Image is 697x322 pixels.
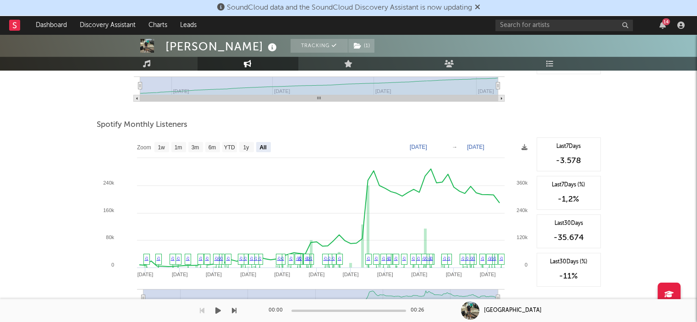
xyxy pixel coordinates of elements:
a: ♫ [324,255,327,261]
text: [DATE] [342,272,358,277]
text: 0 [524,262,527,267]
a: ♫ [277,255,281,261]
text: 6m [208,144,216,151]
a: ♫ [374,255,378,261]
text: [DATE] [467,144,484,150]
a: ♫ [382,255,385,261]
a: ♫ [327,255,331,261]
text: 240k [516,207,527,213]
a: Charts [142,16,174,34]
a: ♫ [490,255,494,261]
text: [DATE] [308,272,324,277]
a: ♫ [472,255,475,261]
a: ♫ [186,255,190,261]
text: [DATE] [411,272,427,277]
text: 1y [243,144,249,151]
div: 00:26 [411,305,429,316]
a: ♫ [298,255,302,261]
button: 14 [659,22,666,29]
text: 120k [516,235,527,240]
text: 1m [174,144,182,151]
a: Leads [174,16,203,34]
a: ♫ [394,255,398,261]
a: ♫ [258,255,262,261]
a: ♫ [461,255,465,261]
a: ♫ [243,255,247,261]
a: ♫ [402,255,406,261]
a: ♫ [306,255,310,261]
text: [DATE] [137,272,153,277]
a: ♫ [199,255,203,261]
a: ♫ [217,255,221,261]
a: ♫ [214,255,218,261]
a: ♫ [429,255,433,261]
a: ♫ [338,255,341,261]
a: ♫ [443,255,446,261]
div: 14 [662,18,670,25]
text: [DATE] [274,272,290,277]
a: Dashboard [29,16,73,34]
text: [DATE] [240,272,256,277]
div: Last 7 Days (%) [542,181,596,189]
a: ♫ [469,255,473,261]
a: ♫ [388,255,391,261]
text: 1w [158,144,165,151]
a: ♫ [493,255,496,261]
div: -35.674 [542,232,596,243]
a: ♫ [417,255,420,261]
input: Search for artists [495,20,633,31]
text: 360k [516,180,527,186]
text: 240k [103,180,114,186]
div: [GEOGRAPHIC_DATA] [484,306,542,315]
a: ♫ [305,255,308,261]
a: ♫ [171,255,175,261]
text: 80k [106,235,114,240]
a: ♫ [428,255,432,261]
a: ♫ [205,255,209,261]
a: ♫ [280,255,284,261]
text: → [452,144,457,150]
text: [DATE] [410,144,427,150]
a: ♫ [465,255,469,261]
text: 160k [103,207,114,213]
span: ( 1 ) [348,39,375,53]
text: YTD [224,144,235,151]
a: ♫ [386,255,390,261]
div: -3.578 [542,155,596,166]
text: [DATE] [171,272,187,277]
div: 00:00 [269,305,287,316]
button: (1) [348,39,374,53]
a: ♫ [289,255,293,261]
a: ♫ [239,255,243,261]
div: Last 7 Days [542,142,596,151]
a: ♫ [424,255,428,261]
text: [DATE] [479,272,495,277]
span: SoundCloud data and the SoundCloud Discovery Assistant is now updating [227,4,472,11]
a: ♫ [157,255,160,261]
a: ♫ [412,255,415,261]
a: ♫ [220,255,223,261]
div: [PERSON_NAME] [165,39,279,54]
a: ♫ [145,255,148,261]
button: Tracking [291,39,348,53]
text: [DATE] [206,272,222,277]
div: Last 30 Days (%) [542,258,596,266]
text: All [259,144,266,151]
a: ♫ [176,255,180,261]
a: ♫ [331,255,335,261]
span: Dismiss [475,4,480,11]
a: ♫ [481,255,484,261]
a: ♫ [296,255,300,261]
a: ♫ [226,255,230,261]
span: Spotify Monthly Listeners [97,120,187,131]
text: 0 [111,262,114,267]
a: ♫ [367,255,370,261]
div: Last 30 Days [542,219,596,228]
text: [DATE] [377,272,393,277]
a: ♫ [254,255,258,261]
a: ♫ [309,255,313,261]
a: ♫ [250,255,253,261]
a: ♫ [488,255,491,261]
text: [DATE] [445,272,461,277]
